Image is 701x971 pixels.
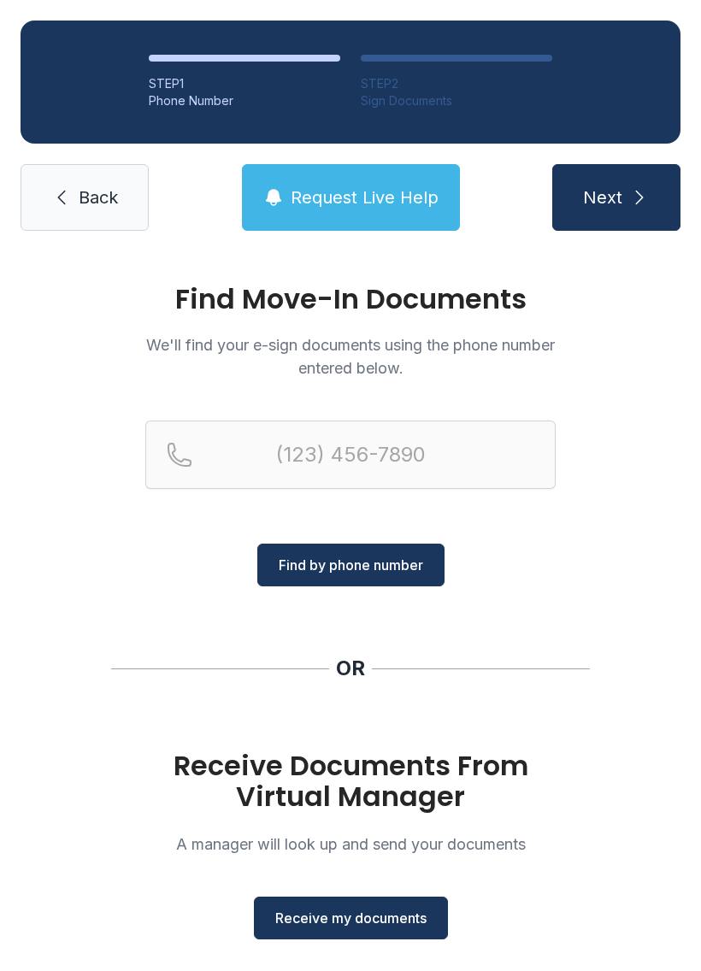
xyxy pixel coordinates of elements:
[336,655,365,682] div: OR
[79,185,118,209] span: Back
[145,333,556,380] p: We'll find your e-sign documents using the phone number entered below.
[149,92,340,109] div: Phone Number
[361,92,552,109] div: Sign Documents
[279,555,423,575] span: Find by phone number
[149,75,340,92] div: STEP 1
[145,421,556,489] input: Reservation phone number
[361,75,552,92] div: STEP 2
[145,285,556,313] h1: Find Move-In Documents
[583,185,622,209] span: Next
[145,833,556,856] p: A manager will look up and send your documents
[145,750,556,812] h1: Receive Documents From Virtual Manager
[275,908,427,928] span: Receive my documents
[291,185,439,209] span: Request Live Help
